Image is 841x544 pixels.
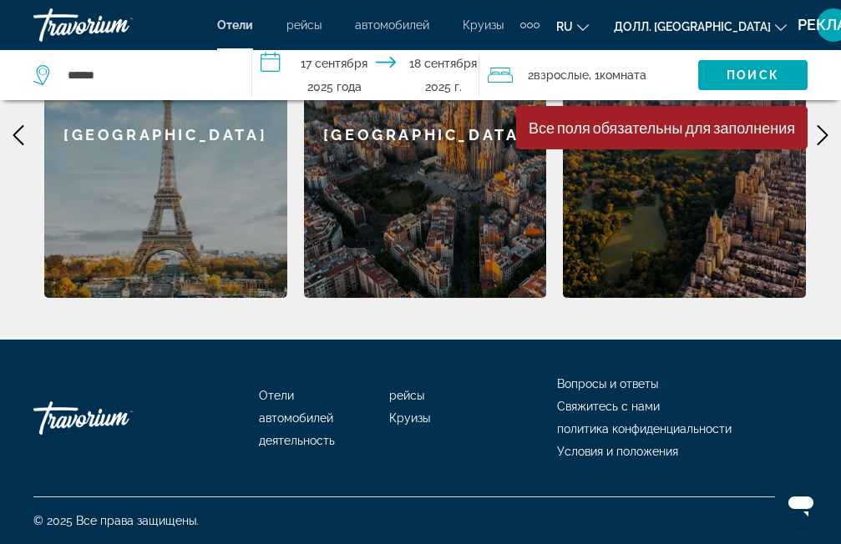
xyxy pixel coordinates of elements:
[774,477,828,531] iframe: Кнопка запуска окна обмена сообщениями
[557,422,732,436] a: политика конфиденциальности
[389,411,430,425] a: Круизы
[614,20,771,33] ya-tr-span: Долл. [GEOGRAPHIC_DATA]
[389,389,424,402] a: рейсы
[252,50,479,100] button: Дата заезда: 17 сентября 2025 г. Дата выезда: 18 сентября 2025 г.
[534,68,589,82] ya-tr-span: Взрослые
[33,3,200,47] a: Травориум
[529,118,795,137] ya-tr-span: Все поля обязательны для заполнения
[698,60,808,90] button: Поиск
[286,18,322,32] a: рейсы
[557,377,658,390] a: Вопросы и ответы
[520,12,540,38] button: Дополнительные элементы навигации
[727,68,779,82] ya-tr-span: Поиск
[355,18,429,32] a: автомобилей
[479,50,698,100] button: Путешественники: 2 взрослых, 0 детей
[600,68,646,82] ya-tr-span: Комната
[557,400,660,413] a: Свяжитесь с нами
[614,14,787,38] button: Изменить валюту
[556,20,573,33] ya-tr-span: RU
[33,393,200,443] a: Травориум
[323,126,527,144] ya-tr-span: [GEOGRAPHIC_DATA]
[33,514,199,527] ya-tr-span: © 2025 Все права защищены.
[259,389,294,402] a: Отели
[259,434,335,447] a: деятельность
[259,411,333,425] a: автомобилей
[557,445,678,458] a: Условия и положения
[528,68,534,82] ya-tr-span: 2
[556,14,589,38] button: Изменить язык
[63,126,267,144] ya-tr-span: [GEOGRAPHIC_DATA]
[463,18,504,32] a: Круизы
[589,68,600,82] ya-tr-span: , 1
[217,18,253,32] a: Отели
